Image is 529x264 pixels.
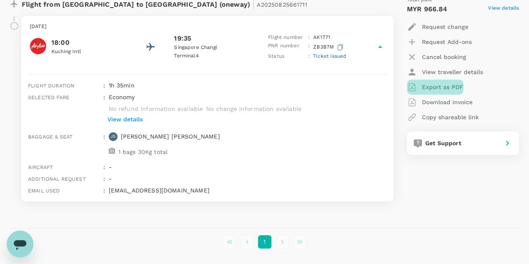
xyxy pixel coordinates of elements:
[28,95,69,100] span: Selected fare
[174,44,249,52] p: Singapore Changi
[308,42,310,52] p: :
[422,38,472,46] p: Request Add-ons
[407,79,463,95] button: Export as PDF
[422,68,483,76] p: View traveller details
[109,81,387,90] p: 1h 35min
[257,1,307,8] span: A20250825661711
[407,34,472,49] button: Request Add-ons
[107,115,143,123] p: View details
[105,113,145,126] button: View details
[313,42,345,52] p: ZB3B7M
[121,132,220,141] p: [PERSON_NAME] [PERSON_NAME]
[100,159,105,171] div: :
[422,83,463,91] p: Export as PDF
[28,83,74,89] span: Flight duration
[422,98,473,106] p: Download invoice
[28,176,86,182] span: Additional request
[105,159,387,171] div: -
[30,23,385,31] p: [DATE]
[109,93,135,101] p: economy
[109,105,203,113] p: No refund information available
[51,38,127,48] p: 18:00
[268,33,305,42] p: Flight number
[258,235,271,249] button: page 1
[308,52,310,61] p: :
[28,188,60,194] span: Email used
[407,49,466,64] button: Cancel booking
[100,129,105,159] div: :
[105,171,387,183] div: -
[100,171,105,183] div: :
[28,164,53,170] span: Aircraft
[110,133,115,139] p: JS
[109,186,387,195] p: [EMAIL_ADDRESS][DOMAIN_NAME]
[174,33,191,44] p: 19:35
[30,38,46,54] img: AirAsia
[425,140,461,146] span: Get Support
[422,113,479,121] p: Copy shareable link
[28,134,72,140] span: Baggage & seat
[407,95,473,110] button: Download invoice
[7,231,33,257] iframe: Button to launch messaging window, conversation in progress
[488,4,519,14] span: View details
[313,53,346,59] span: Ticket issued
[100,183,105,195] div: :
[407,19,468,34] button: Request change
[109,148,115,154] img: baggage-icon
[422,53,466,61] p: Cancel booking
[51,48,127,56] p: Kuching Intl
[206,105,302,113] p: No change information available
[407,4,447,14] p: MYR 966.84
[118,148,168,156] p: 1 bags 30Kg total
[407,110,479,125] button: Copy shareable link
[407,64,483,79] button: View traveller details
[308,33,310,42] p: :
[100,78,105,90] div: :
[221,235,309,249] nav: pagination navigation
[174,52,249,60] p: Terminal 4
[100,90,105,129] div: :
[268,42,305,52] p: PNR number
[313,33,330,42] p: AK 1771
[422,23,468,31] p: Request change
[268,52,305,61] p: Status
